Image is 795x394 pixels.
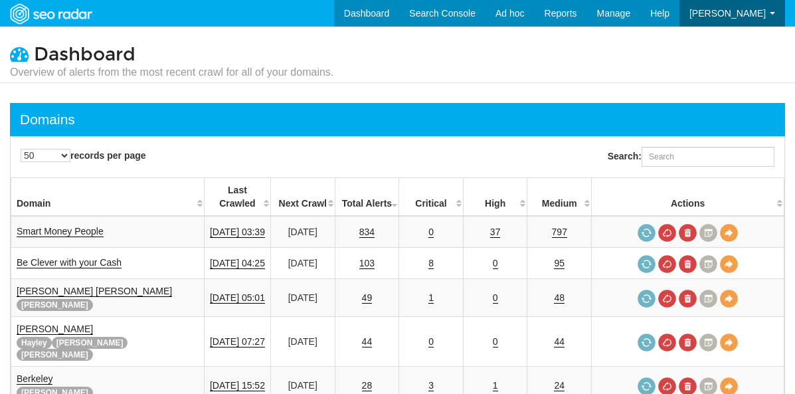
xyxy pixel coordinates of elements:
[545,8,577,19] span: Reports
[679,290,697,308] a: Delete most recent audit
[52,337,128,349] span: [PERSON_NAME]
[597,8,631,19] span: Manage
[17,257,122,268] a: Be Clever with your Cash
[679,255,697,273] a: Delete most recent audit
[21,149,70,162] select: records per page
[699,224,717,242] a: Crawl History
[270,178,335,217] th: Next Crawl: activate to sort column descending
[689,8,766,19] span: [PERSON_NAME]
[720,255,738,273] a: View Domain Overview
[552,227,567,238] a: 797
[658,224,676,242] a: Cancel in-progress audit
[17,324,93,335] a: [PERSON_NAME]
[270,216,335,248] td: [DATE]
[5,2,96,26] img: SEORadar
[210,227,265,238] a: [DATE] 03:39
[720,290,738,308] a: View Domain Overview
[554,336,565,347] a: 44
[399,178,464,217] th: Critical: activate to sort column descending
[493,258,498,269] a: 0
[270,317,335,367] td: [DATE]
[428,380,434,391] a: 3
[658,290,676,308] a: Cancel in-progress audit
[17,299,93,311] span: [PERSON_NAME]
[490,227,501,238] a: 37
[642,147,774,167] input: Search:
[359,227,375,238] a: 834
[270,279,335,317] td: [DATE]
[34,43,135,66] span: Dashboard
[554,380,565,391] a: 24
[608,147,774,167] label: Search:
[210,258,265,269] a: [DATE] 04:25
[17,349,93,361] span: [PERSON_NAME]
[679,224,697,242] a: Delete most recent audit
[362,336,373,347] a: 44
[658,334,676,351] a: Cancel in-progress audit
[638,290,656,308] a: Request a crawl
[210,336,265,347] a: [DATE] 07:27
[362,380,373,391] a: 28
[21,149,146,162] label: records per page
[10,65,333,80] small: Overview of alerts from the most recent crawl for all of your domains.
[362,292,373,304] a: 49
[428,227,434,238] a: 0
[658,255,676,273] a: Cancel in-progress audit
[17,337,52,349] span: Hayley
[638,255,656,273] a: Request a crawl
[428,292,434,304] a: 1
[554,258,565,269] a: 95
[699,334,717,351] a: Crawl History
[10,45,29,63] i: 
[720,334,738,351] a: View Domain Overview
[204,178,270,217] th: Last Crawled: activate to sort column descending
[493,292,498,304] a: 0
[527,178,592,217] th: Medium: activate to sort column descending
[210,380,265,391] a: [DATE] 15:52
[650,8,669,19] span: Help
[210,292,265,304] a: [DATE] 05:01
[638,334,656,351] a: Request a crawl
[17,286,172,297] a: [PERSON_NAME] [PERSON_NAME]
[495,8,525,19] span: Ad hoc
[428,258,434,269] a: 8
[592,178,784,217] th: Actions: activate to sort column ascending
[11,178,205,217] th: Domain: activate to sort column ascending
[493,380,498,391] a: 1
[335,178,399,217] th: Total Alerts: activate to sort column ascending
[699,255,717,273] a: Crawl History
[720,224,738,242] a: View Domain Overview
[270,248,335,279] td: [DATE]
[554,292,565,304] a: 48
[359,258,375,269] a: 103
[463,178,527,217] th: High: activate to sort column descending
[638,224,656,242] a: Request a crawl
[679,334,697,351] a: Delete most recent audit
[20,110,75,130] div: Domains
[428,336,434,347] a: 0
[493,336,498,347] a: 0
[17,373,52,385] a: Berkeley
[699,290,717,308] a: Crawl History
[17,226,104,237] a: Smart Money People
